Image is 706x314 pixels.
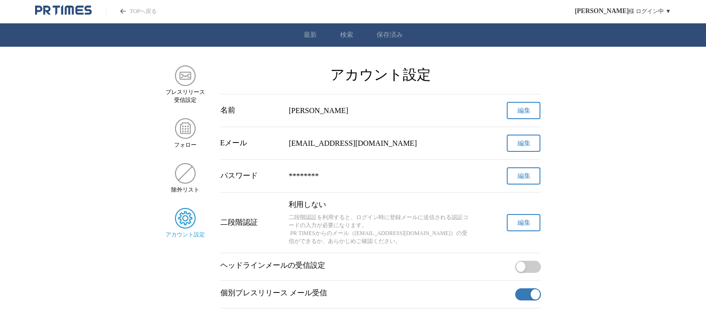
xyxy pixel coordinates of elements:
div: 二段階認証 [220,218,282,228]
div: Eメール [220,138,282,148]
p: 利用しない [289,200,472,210]
div: [EMAIL_ADDRESS][DOMAIN_NAME] [289,139,472,148]
button: 編集 [507,214,540,231]
span: 編集 [517,107,530,115]
a: アカウント設定アカウント設定 [166,208,205,239]
h2: アカウント設定 [220,65,541,85]
p: ヘッドラインメールの受信設定 [220,261,511,271]
button: 編集 [507,167,540,185]
p: 個別プレスリリース メール受信 [220,288,511,298]
span: 除外リスト [171,186,199,194]
button: 編集 [507,135,540,152]
span: 編集 [517,219,530,227]
div: 名前 [220,106,282,115]
img: アカウント設定 [175,208,196,228]
img: 除外リスト [175,163,196,184]
a: 検索 [340,31,353,39]
a: PR TIMESのトップページはこちら [106,7,157,15]
button: 編集 [507,102,540,119]
a: PR TIMESのトップページはこちら [35,5,92,18]
img: プレスリリース 受信設定 [175,65,196,86]
p: 二段階認証を利用すると、ログイン時に登録メールに送信される認証コードの入力が必要になります。 PR TIMESからのメール（[EMAIL_ADDRESS][DOMAIN_NAME]）の受信ができ... [289,214,472,245]
span: フォロー [174,141,197,149]
img: フォロー [175,118,196,139]
span: アカウント設定 [166,231,205,239]
a: 保存済み [377,31,403,39]
span: 編集 [517,139,530,148]
span: プレスリリース 受信設定 [166,88,205,104]
span: [PERSON_NAME] [575,7,629,15]
a: 除外リスト除外リスト [166,163,205,194]
span: 編集 [517,172,530,180]
a: プレスリリース 受信設定プレスリリース 受信設定 [166,65,205,104]
div: パスワード [220,171,282,181]
a: フォローフォロー [166,118,205,149]
div: [PERSON_NAME] [289,107,472,115]
a: 最新 [304,31,317,39]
